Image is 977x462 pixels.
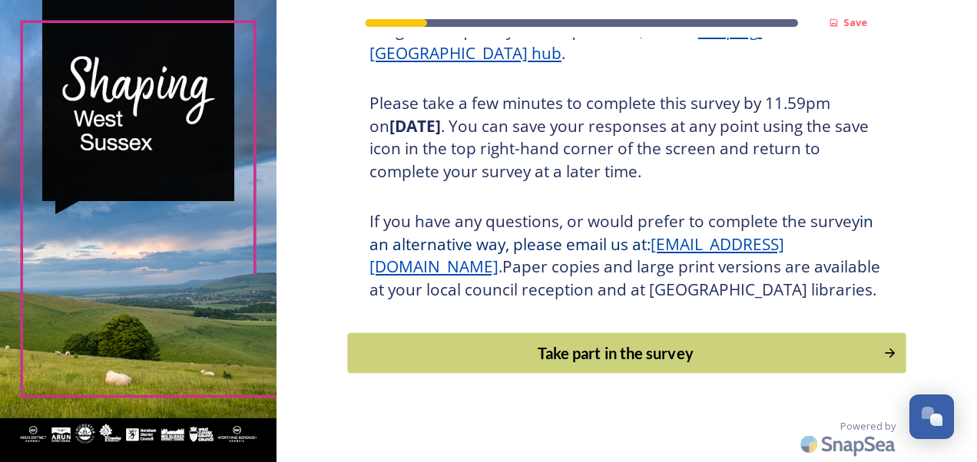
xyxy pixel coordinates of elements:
[843,15,867,29] strong: Save
[369,210,877,255] span: in an alternative way, please email us at:
[369,210,884,301] h3: If you have any questions, or would prefer to complete the survey Paper copies and large print ve...
[369,233,784,278] a: [EMAIL_ADDRESS][DOMAIN_NAME]
[356,342,875,365] div: Take part in the survey
[369,92,884,183] h3: Please take a few minutes to complete this survey by 11.59pm on . You can save your responses at ...
[840,419,896,434] span: Powered by
[369,19,762,64] a: Shaping [GEOGRAPHIC_DATA] hub
[389,115,441,137] strong: [DATE]
[796,426,903,462] img: SnapSea Logo
[909,394,954,439] button: Open Chat
[498,256,502,277] span: .
[347,333,906,374] button: Continue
